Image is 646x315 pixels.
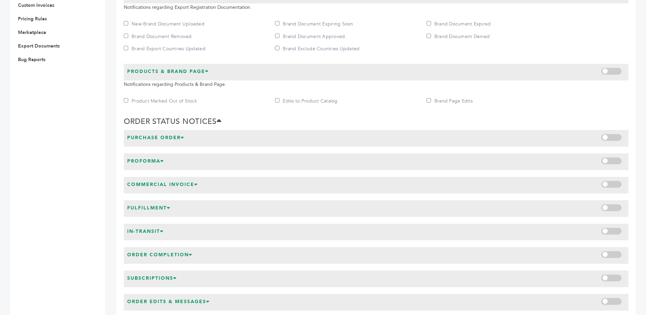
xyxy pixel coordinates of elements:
[18,43,60,49] a: Export Documents
[275,98,337,104] label: Edits to Product Catalog
[18,29,46,36] a: Marketplace
[127,275,177,284] h3: Subscriptions
[427,21,431,25] input: Brand Document Expired
[275,21,353,27] label: Brand Document Expiring Soon
[275,21,279,25] input: Brand Document Expiring Soon
[275,46,279,50] input: Brand Exclude Countries Updated
[127,181,198,190] h3: Commercial Invoice
[127,205,171,214] h3: Fulfillment
[124,34,128,38] input: Brand Document Removed
[427,34,431,38] input: Brand Document Denied
[124,3,628,12] p: Notifications regarding Export Registration Documentation.
[124,80,628,89] p: Notifications regarding Products & Brand Page.
[18,16,47,22] a: Pricing Rules
[127,68,209,77] h3: Products & Brand Page
[127,158,164,167] h3: Proforma
[124,98,197,104] label: Product Marked Out of Stock
[127,134,184,143] h3: Purchase Order
[18,56,45,63] a: Bug Reports
[124,116,628,130] h2: Order Status Notices
[124,21,204,27] label: New Brand Document Uploaded
[124,21,128,25] input: New Brand Document Uploaded
[427,21,491,27] label: Brand Document Expired
[275,34,279,38] input: Brand Document Approved
[275,98,279,103] input: Edits to Product Catalog
[427,98,473,104] label: Brand Page Edits
[127,228,164,237] h3: In-Transit
[275,33,345,40] label: Brand Document Approved
[124,98,128,103] input: Product Marked Out of Stock
[427,33,490,40] label: Brand Document Denied
[427,98,431,103] input: Brand Page Edits
[124,33,192,40] label: Brand Document Removed
[124,45,205,52] label: Brand Export Countries Updated
[275,45,359,52] label: Brand Exclude Countries Updated
[124,46,128,50] input: Brand Export Countries Updated
[18,2,54,8] a: Custom Invoices
[127,298,210,307] h3: Order Edits & Messages
[127,252,193,260] h3: Order Completion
